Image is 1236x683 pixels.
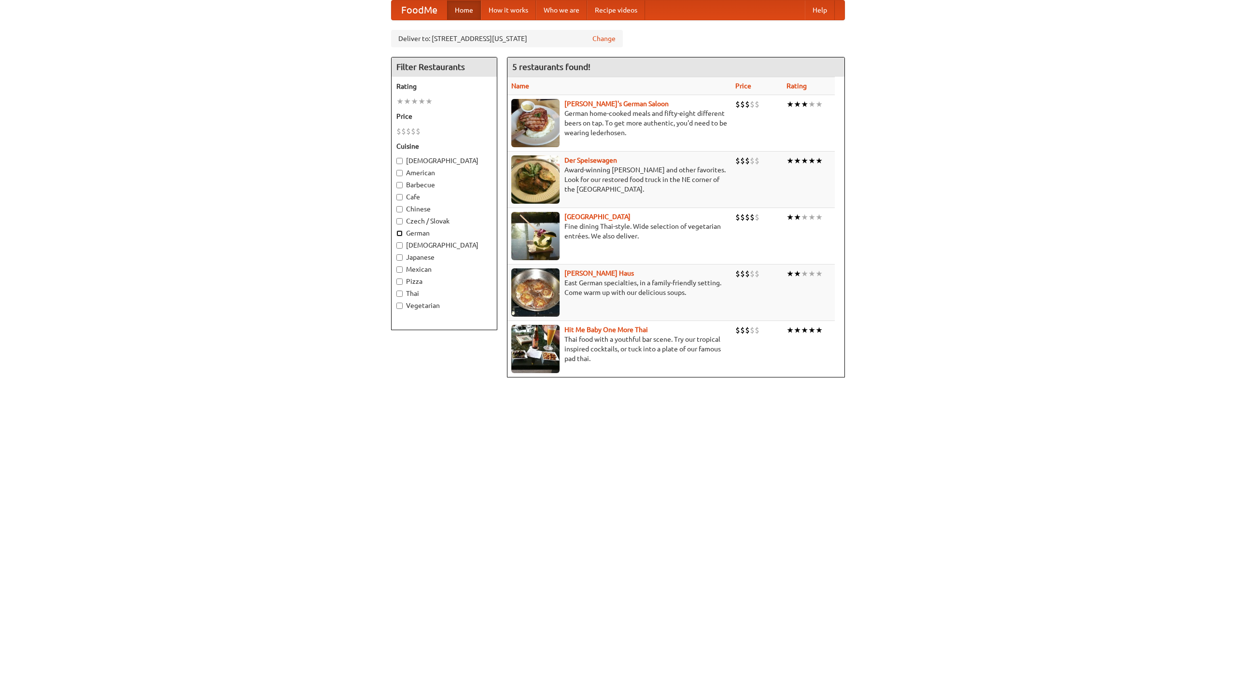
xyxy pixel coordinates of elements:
a: Hit Me Baby One More Thai [564,326,648,334]
li: ★ [801,99,808,110]
li: ★ [787,325,794,335]
a: Der Speisewagen [564,156,617,164]
li: ★ [808,99,815,110]
img: esthers.jpg [511,99,560,147]
li: ★ [815,155,823,166]
li: $ [745,212,750,223]
a: FoodMe [392,0,447,20]
input: German [396,230,403,237]
li: ★ [815,212,823,223]
h4: Filter Restaurants [392,57,497,77]
li: $ [735,155,740,166]
li: $ [735,99,740,110]
p: East German specialties, in a family-friendly setting. Come warm up with our delicious soups. [511,278,728,297]
a: [PERSON_NAME]'s German Saloon [564,100,669,108]
li: ★ [794,155,801,166]
input: Japanese [396,254,403,261]
h5: Price [396,112,492,121]
li: $ [735,268,740,279]
li: $ [745,155,750,166]
li: ★ [801,155,808,166]
label: Mexican [396,265,492,274]
p: Fine dining Thai-style. Wide selection of vegetarian entrées. We also deliver. [511,222,728,241]
li: $ [750,155,755,166]
div: Deliver to: [STREET_ADDRESS][US_STATE] [391,30,623,47]
li: ★ [396,96,404,107]
a: Price [735,82,751,90]
label: Pizza [396,277,492,286]
input: Thai [396,291,403,297]
a: How it works [481,0,536,20]
input: Barbecue [396,182,403,188]
li: $ [411,126,416,137]
li: $ [750,99,755,110]
li: $ [755,268,759,279]
input: Pizza [396,279,403,285]
label: Czech / Slovak [396,216,492,226]
li: ★ [425,96,433,107]
li: $ [740,155,745,166]
input: Cafe [396,194,403,200]
li: ★ [418,96,425,107]
label: American [396,168,492,178]
li: $ [755,325,759,335]
a: Rating [787,82,807,90]
li: ★ [808,268,815,279]
label: German [396,228,492,238]
a: Who we are [536,0,587,20]
input: [DEMOGRAPHIC_DATA] [396,158,403,164]
li: ★ [794,99,801,110]
input: Czech / Slovak [396,218,403,224]
li: $ [755,155,759,166]
li: ★ [808,155,815,166]
li: ★ [808,325,815,335]
li: ★ [404,96,411,107]
a: Home [447,0,481,20]
img: speisewagen.jpg [511,155,560,204]
a: Change [592,34,616,43]
li: $ [406,126,411,137]
label: Barbecue [396,180,492,190]
li: $ [750,268,755,279]
li: ★ [794,325,801,335]
li: $ [755,99,759,110]
h5: Cuisine [396,141,492,151]
li: $ [755,212,759,223]
a: [GEOGRAPHIC_DATA] [564,213,631,221]
img: satay.jpg [511,212,560,260]
img: babythai.jpg [511,325,560,373]
li: $ [745,268,750,279]
li: $ [740,325,745,335]
label: [DEMOGRAPHIC_DATA] [396,156,492,166]
label: Japanese [396,252,492,262]
li: $ [396,126,401,137]
li: $ [740,268,745,279]
li: ★ [787,155,794,166]
label: Thai [396,289,492,298]
input: Chinese [396,206,403,212]
li: ★ [801,268,808,279]
li: $ [735,325,740,335]
li: $ [750,325,755,335]
li: ★ [794,212,801,223]
label: Cafe [396,192,492,202]
img: kohlhaus.jpg [511,268,560,317]
li: $ [735,212,740,223]
li: ★ [815,99,823,110]
li: $ [750,212,755,223]
ng-pluralize: 5 restaurants found! [512,62,590,71]
li: ★ [411,96,418,107]
li: $ [401,126,406,137]
li: $ [740,99,745,110]
li: ★ [794,268,801,279]
h5: Rating [396,82,492,91]
li: ★ [801,325,808,335]
p: Award-winning [PERSON_NAME] and other favorites. Look for our restored food truck in the NE corne... [511,165,728,194]
a: [PERSON_NAME] Haus [564,269,634,277]
label: Vegetarian [396,301,492,310]
li: ★ [801,212,808,223]
li: ★ [787,212,794,223]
